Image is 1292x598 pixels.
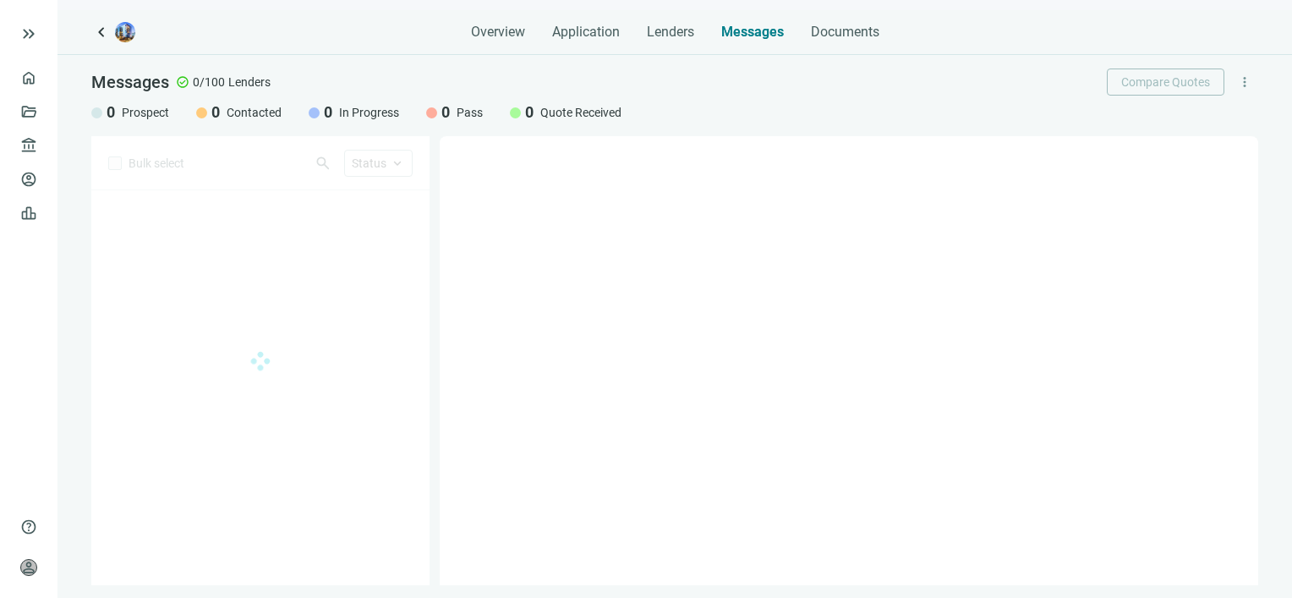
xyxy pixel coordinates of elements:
[339,104,399,121] span: In Progress
[20,559,37,576] span: person
[107,102,115,123] span: 0
[176,75,189,89] span: check_circle
[20,137,32,154] span: account_balance
[1231,69,1258,96] button: more_vert
[647,24,694,41] span: Lenders
[721,24,784,40] span: Messages
[324,102,332,123] span: 0
[525,102,534,123] span: 0
[1237,74,1252,90] span: more_vert
[441,102,450,123] span: 0
[115,22,135,42] img: deal-logo
[1107,69,1224,96] button: Compare Quotes
[19,24,39,44] button: keyboard_double_arrow_right
[122,104,169,121] span: Prospect
[91,72,169,92] span: Messages
[471,24,525,41] span: Overview
[227,104,282,121] span: Contacted
[811,24,879,41] span: Documents
[91,22,112,42] a: keyboard_arrow_left
[457,104,483,121] span: Pass
[552,24,620,41] span: Application
[193,74,225,91] span: 0/100
[211,102,220,123] span: 0
[20,518,37,535] span: help
[540,104,621,121] span: Quote Received
[228,74,271,91] span: Lenders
